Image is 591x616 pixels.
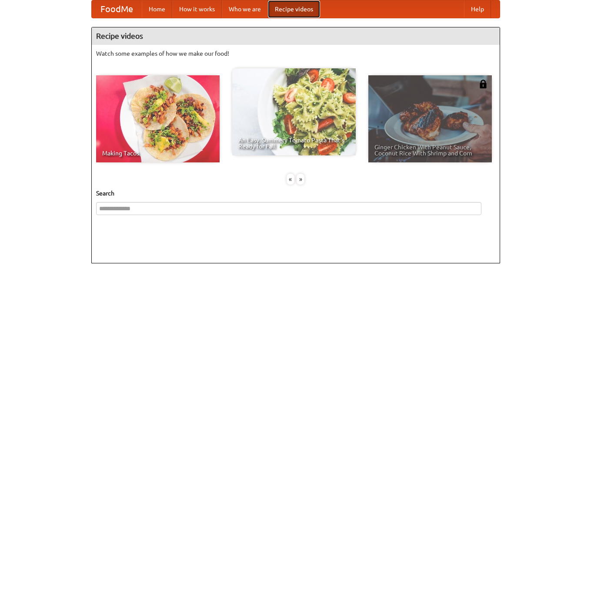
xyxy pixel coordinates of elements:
a: FoodMe [92,0,142,18]
a: How it works [172,0,222,18]
a: Home [142,0,172,18]
a: Making Tacos [96,75,220,162]
a: Who we are [222,0,268,18]
div: » [297,174,304,185]
a: An Easy, Summery Tomato Pasta That's Ready for Fall [232,68,356,155]
h4: Recipe videos [92,27,500,45]
span: Making Tacos [102,150,214,156]
p: Watch some examples of how we make our food! [96,49,495,58]
a: Help [464,0,491,18]
h5: Search [96,189,495,198]
img: 483408.png [479,80,487,88]
span: An Easy, Summery Tomato Pasta That's Ready for Fall [238,137,350,149]
div: « [287,174,294,185]
a: Recipe videos [268,0,320,18]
